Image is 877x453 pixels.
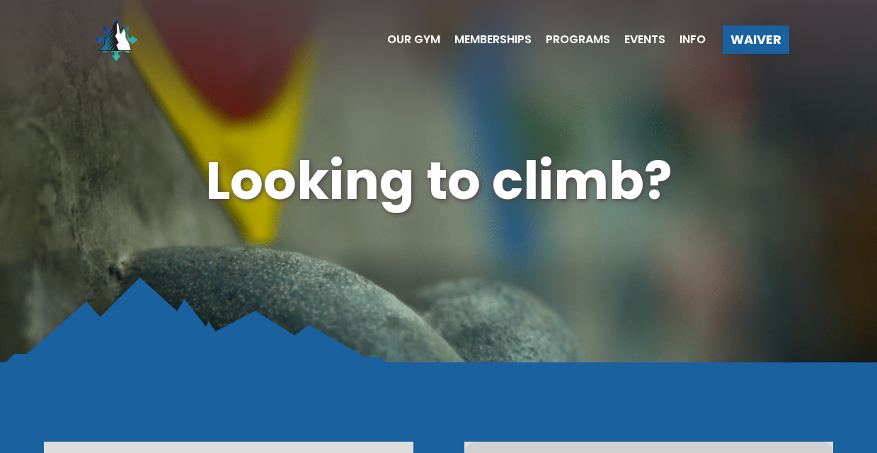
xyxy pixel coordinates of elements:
[440,34,532,45] a: Memberships
[624,34,665,45] span: Events
[532,34,610,45] a: Programs
[387,34,440,45] span: Our Gym
[88,11,144,68] img: North Wall Logo
[610,34,665,45] a: Events
[665,34,706,45] a: Info
[723,25,789,54] a: Waiver
[730,33,781,46] span: Waiver
[373,34,440,45] a: Our Gym
[44,145,833,217] h1: Looking to climb?
[546,34,610,45] span: Programs
[680,34,706,45] span: Info
[454,34,532,45] span: Memberships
